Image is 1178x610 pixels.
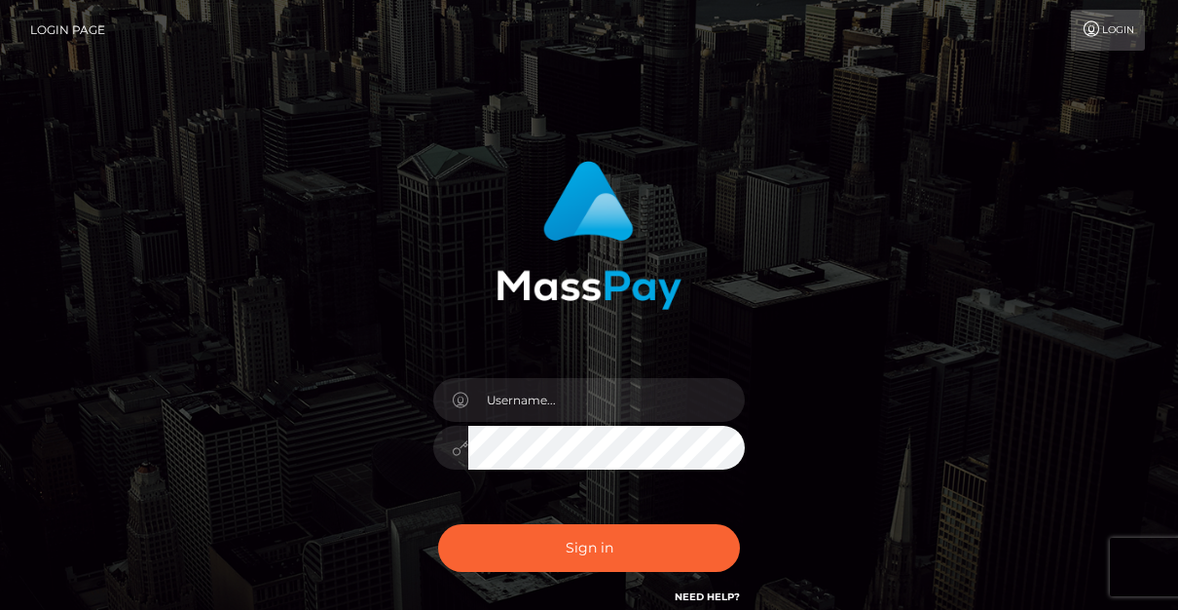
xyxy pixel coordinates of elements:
a: Login [1071,10,1145,51]
a: Need Help? [675,591,740,603]
img: MassPay Login [497,161,681,310]
a: Login Page [30,10,105,51]
button: Sign in [438,524,740,572]
input: Username... [468,378,745,422]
